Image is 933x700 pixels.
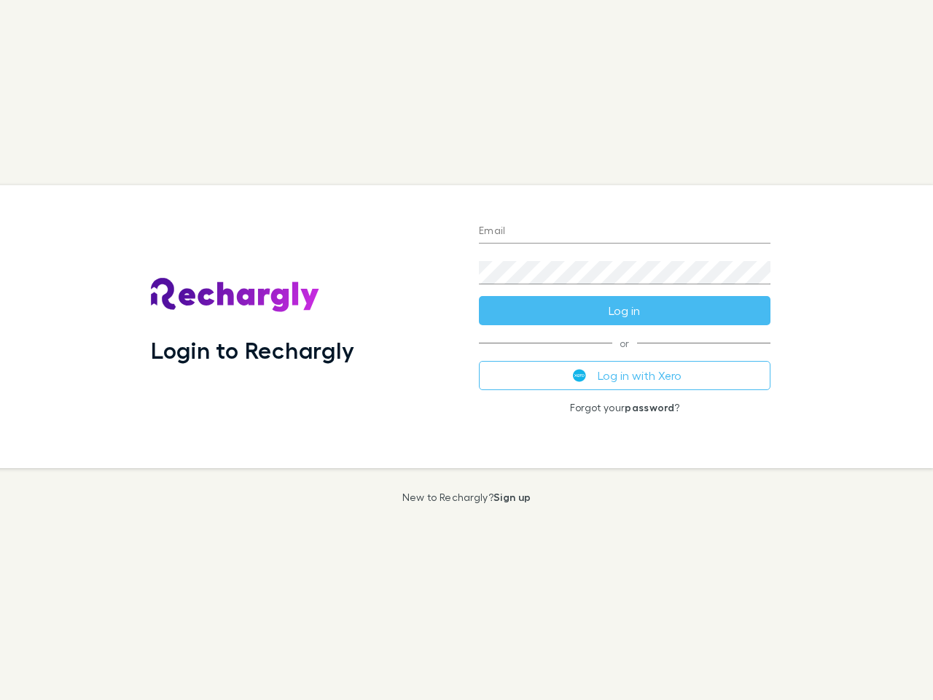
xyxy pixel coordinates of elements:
h1: Login to Rechargly [151,336,354,364]
a: Sign up [493,491,531,503]
button: Log in with Xero [479,361,770,390]
p: Forgot your ? [479,402,770,413]
img: Rechargly's Logo [151,278,320,313]
a: password [625,401,674,413]
p: New to Rechargly? [402,491,531,503]
img: Xero's logo [573,369,586,382]
button: Log in [479,296,770,325]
